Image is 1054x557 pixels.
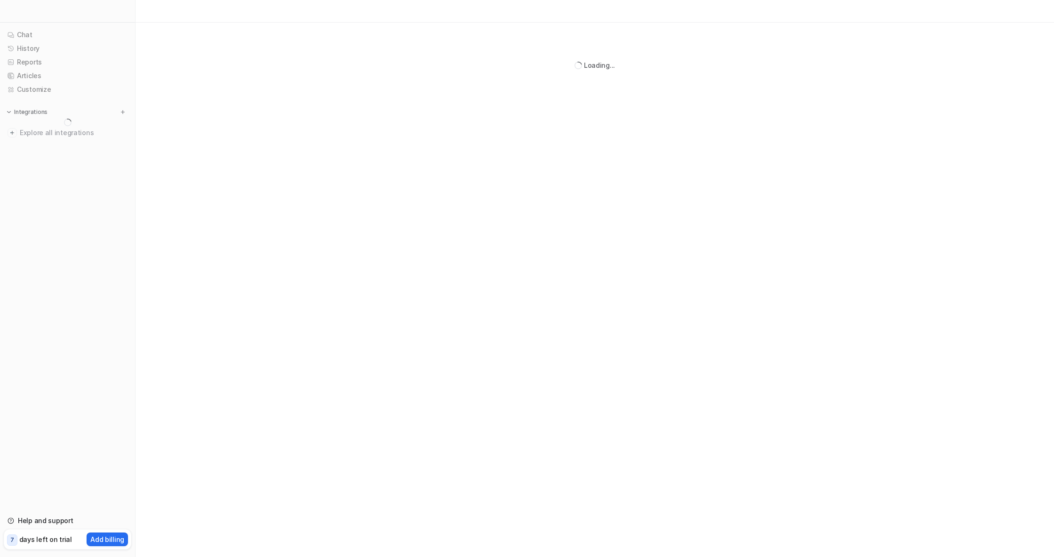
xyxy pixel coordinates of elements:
[14,108,48,116] p: Integrations
[20,125,128,140] span: Explore all integrations
[4,28,131,41] a: Chat
[4,514,131,527] a: Help and support
[4,126,131,139] a: Explore all integrations
[4,69,131,82] a: Articles
[6,109,12,115] img: expand menu
[4,83,131,96] a: Customize
[90,534,124,544] p: Add billing
[4,42,131,55] a: History
[4,107,50,117] button: Integrations
[10,536,14,544] p: 7
[4,56,131,69] a: Reports
[8,128,17,137] img: explore all integrations
[87,533,128,546] button: Add billing
[120,109,126,115] img: menu_add.svg
[584,60,615,70] div: Loading...
[19,534,72,544] p: days left on trial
